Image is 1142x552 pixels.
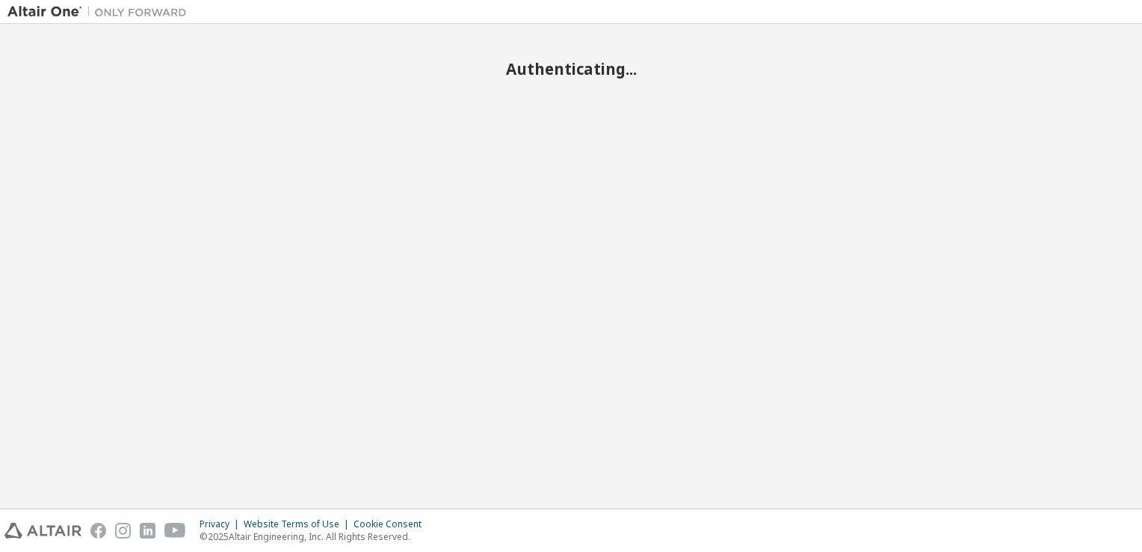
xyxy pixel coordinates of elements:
[244,518,354,530] div: Website Terms of Use
[140,523,155,539] img: linkedin.svg
[200,518,244,530] div: Privacy
[7,4,194,19] img: Altair One
[115,523,131,539] img: instagram.svg
[354,518,430,530] div: Cookie Consent
[90,523,106,539] img: facebook.svg
[200,530,430,543] p: © 2025 Altair Engineering, Inc. All Rights Reserved.
[7,59,1135,79] h2: Authenticating...
[4,523,81,539] img: altair_logo.svg
[164,523,186,539] img: youtube.svg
